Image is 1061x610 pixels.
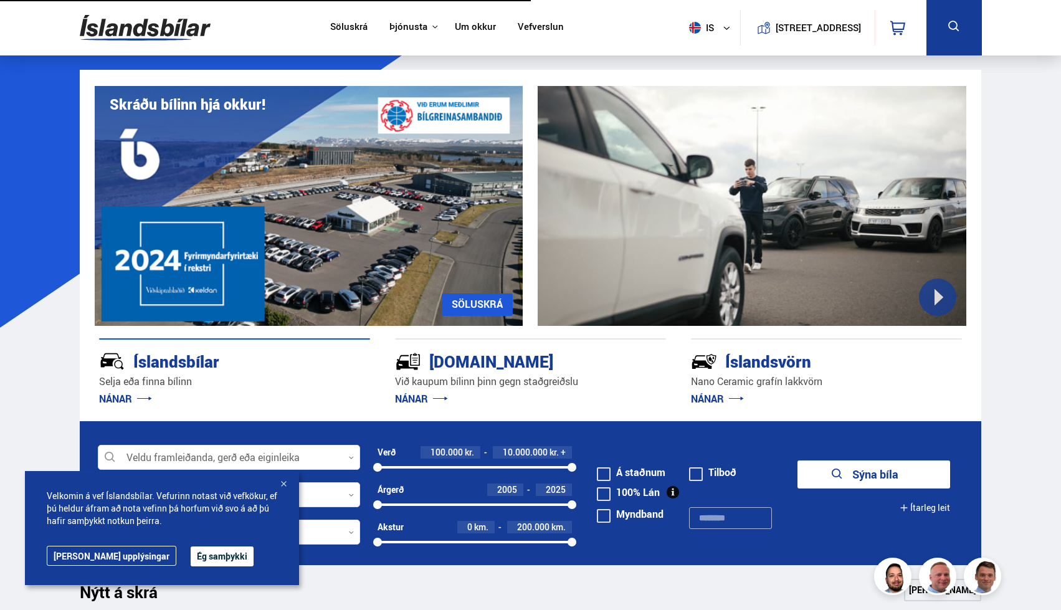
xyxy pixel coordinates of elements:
[455,21,496,34] a: Um okkur
[467,521,472,533] span: 0
[47,490,277,527] span: Velkomin á vef Íslandsbílar. Vefurinn notast við vefkökur, ef þú heldur áfram að nota vefinn þá h...
[47,546,176,566] a: [PERSON_NAME] upplýsingar
[330,21,368,34] a: Söluskrá
[378,522,404,532] div: Akstur
[99,350,326,371] div: Íslandsbílar
[395,350,622,371] div: [DOMAIN_NAME]
[378,447,396,457] div: Verð
[99,348,125,374] img: JRvxyua_JYH6wB4c.svg
[689,22,701,34] img: svg+xml;base64,PHN2ZyB4bWxucz0iaHR0cDovL3d3dy53My5vcmcvMjAwMC9zdmciIHdpZHRoPSI1MTIiIGhlaWdodD0iNT...
[503,446,548,458] span: 10.000.000
[747,10,868,45] a: [STREET_ADDRESS]
[395,348,421,374] img: tr5P-W3DuiFaO7aO.svg
[900,494,950,522] button: Ítarleg leit
[99,374,370,389] p: Selja eða finna bílinn
[517,521,550,533] span: 200.000
[597,509,664,519] label: Myndband
[689,467,736,477] label: Tilboð
[497,484,517,495] span: 2005
[465,447,474,457] span: kr.
[474,522,488,532] span: km.
[99,392,152,406] a: NÁNAR
[691,348,717,374] img: -Svtn6bYgwAsiwNX.svg
[691,374,962,389] p: Nano Ceramic grafín lakkvörn
[691,350,918,371] div: Íslandsvörn
[378,485,404,495] div: Árgerð
[684,22,715,34] span: is
[797,460,950,488] button: Sýna bíla
[597,467,665,477] label: Á staðnum
[95,86,523,326] img: eKx6w-_Home_640_.png
[597,487,660,497] label: 100% Lán
[561,447,566,457] span: +
[389,21,427,33] button: Þjónusta
[876,560,913,597] img: nhp88E3Fdnt1Opn2.png
[191,546,254,566] button: Ég samþykki
[551,522,566,532] span: km.
[550,447,559,457] span: kr.
[395,392,448,406] a: NÁNAR
[781,22,857,33] button: [STREET_ADDRESS]
[442,293,513,316] a: SÖLUSKRÁ
[546,484,566,495] span: 2025
[110,96,265,113] h1: Skráðu bílinn hjá okkur!
[431,446,463,458] span: 100.000
[691,392,744,406] a: NÁNAR
[395,374,666,389] p: Við kaupum bílinn þinn gegn staðgreiðslu
[80,583,179,609] h1: Nýtt á skrá
[921,560,958,597] img: siFngHWaQ9KaOqBr.png
[684,9,740,46] button: is
[80,7,211,48] img: G0Ugv5HjCgRt.svg
[966,560,1003,597] img: FbJEzSuNWCJXmdc-.webp
[518,21,564,34] a: Vefverslun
